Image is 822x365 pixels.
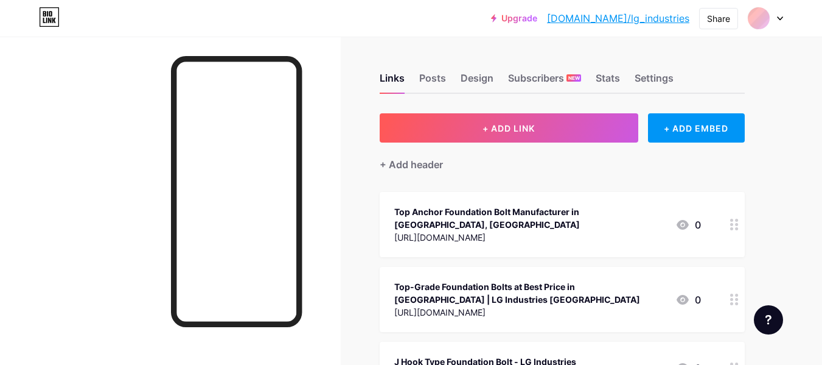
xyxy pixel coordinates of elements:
a: [DOMAIN_NAME]/lg_industries [547,11,689,26]
div: Settings [635,71,674,93]
div: 0 [675,292,701,307]
div: + Add header [380,157,443,172]
div: + ADD EMBED [648,113,745,143]
div: Top-Grade Foundation Bolts at Best Price in [GEOGRAPHIC_DATA] | LG Industries [GEOGRAPHIC_DATA] [394,280,666,306]
div: Stats [596,71,620,93]
span: NEW [568,74,580,82]
div: Design [461,71,493,93]
div: 0 [675,218,701,232]
button: + ADD LINK [380,113,638,143]
div: Share [707,12,730,25]
div: Links [380,71,405,93]
div: [URL][DOMAIN_NAME] [394,231,666,244]
div: Posts [419,71,446,93]
div: [URL][DOMAIN_NAME] [394,306,666,319]
div: Top Anchor Foundation Bolt Manufacturer in [GEOGRAPHIC_DATA], [GEOGRAPHIC_DATA] [394,205,666,231]
div: Subscribers [508,71,581,93]
span: + ADD LINK [482,123,535,133]
a: Upgrade [491,13,537,23]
